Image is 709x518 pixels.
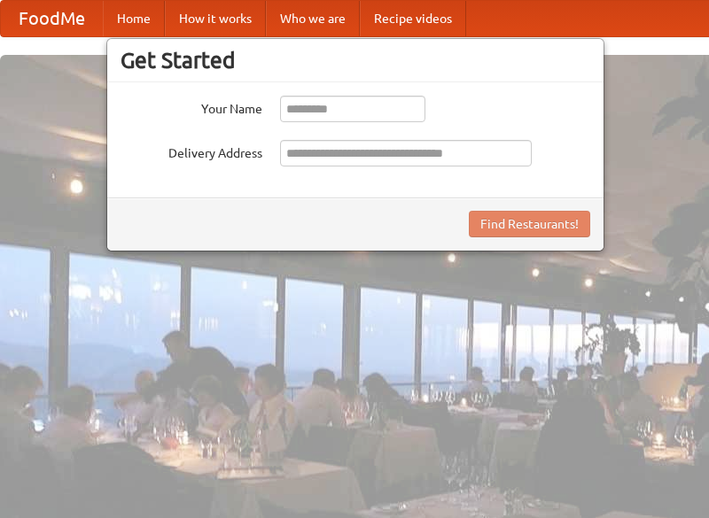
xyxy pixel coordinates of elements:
a: Who we are [266,1,360,36]
a: Recipe videos [360,1,466,36]
a: FoodMe [1,1,103,36]
a: Home [103,1,165,36]
a: How it works [165,1,266,36]
button: Find Restaurants! [469,211,590,237]
h3: Get Started [121,47,590,73]
label: Your Name [121,96,262,118]
label: Delivery Address [121,140,262,162]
